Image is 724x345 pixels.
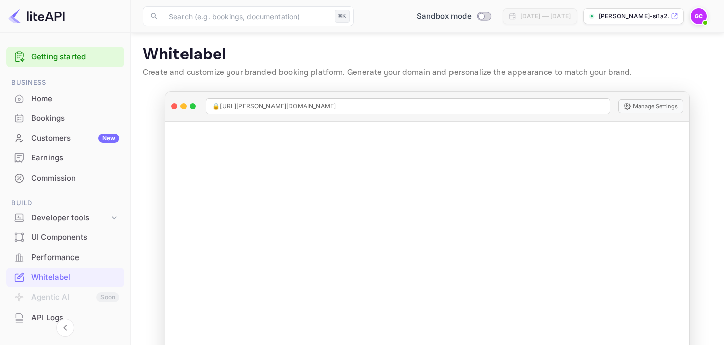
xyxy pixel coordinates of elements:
div: Home [31,93,119,105]
span: 🔒 [URL][PERSON_NAME][DOMAIN_NAME] [212,102,336,111]
span: Sandbox mode [417,11,472,22]
div: CustomersNew [6,129,124,148]
span: Business [6,77,124,89]
p: Create and customize your branded booking platform. Generate your domain and personalize the appe... [143,67,712,79]
a: Earnings [6,148,124,167]
div: Bookings [6,109,124,128]
div: Getting started [6,47,124,67]
div: UI Components [31,232,119,243]
a: CustomersNew [6,129,124,147]
a: Whitelabel [6,268,124,286]
div: Earnings [31,152,119,164]
div: Customers [31,133,119,144]
a: Home [6,89,124,108]
a: Commission [6,168,124,187]
div: ⌘K [335,10,350,23]
div: Performance [6,248,124,268]
div: Earnings [6,148,124,168]
div: Home [6,89,124,109]
img: Gorgen Carlstrom [691,8,707,24]
div: Whitelabel [31,272,119,283]
div: Developer tools [6,209,124,227]
img: LiteAPI logo [8,8,65,24]
div: Commission [31,172,119,184]
a: UI Components [6,228,124,246]
span: Build [6,198,124,209]
a: Getting started [31,51,119,63]
input: Search (e.g. bookings, documentation) [163,6,331,26]
div: Commission [6,168,124,188]
a: API Logs [6,308,124,327]
p: Whitelabel [143,45,712,65]
div: UI Components [6,228,124,247]
button: Manage Settings [618,99,683,113]
div: Developer tools [31,212,109,224]
div: [DATE] — [DATE] [520,12,571,21]
a: Bookings [6,109,124,127]
a: Performance [6,248,124,267]
div: API Logs [31,312,119,324]
div: Whitelabel [6,268,124,287]
p: [PERSON_NAME]-si1a2... [599,12,669,21]
div: Bookings [31,113,119,124]
div: Performance [31,252,119,264]
div: API Logs [6,308,124,328]
button: Collapse navigation [56,319,74,337]
div: New [98,134,119,143]
div: Switch to Production mode [413,11,495,22]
